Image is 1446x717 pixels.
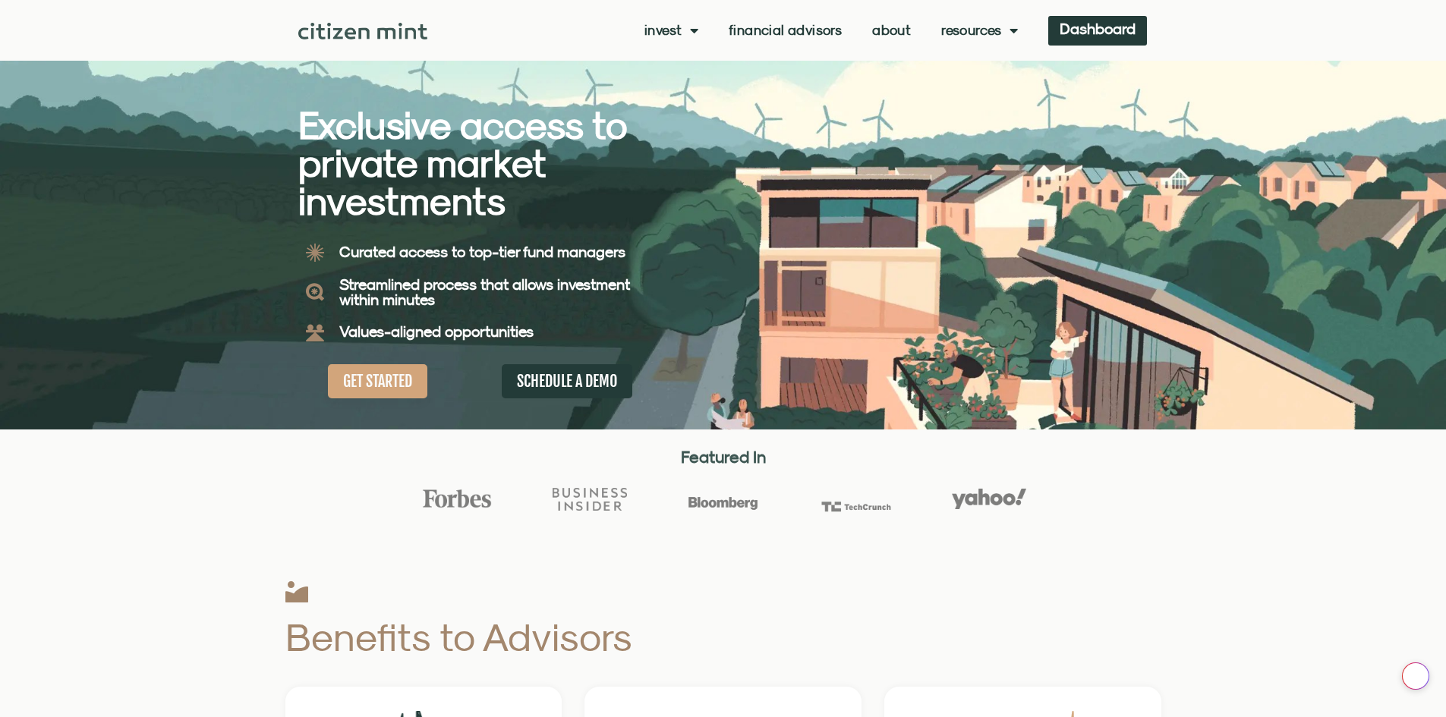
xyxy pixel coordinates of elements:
b: Streamlined process that allows investment within minutes [339,275,630,308]
a: GET STARTED [328,364,427,398]
a: Resources [941,23,1018,38]
img: Citizen Mint [298,23,428,39]
h2: Exclusive access to private market investments [298,106,670,220]
a: Invest [644,23,698,38]
nav: Menu [644,23,1018,38]
h2: Benefits to Advisors [285,618,858,656]
a: Dashboard [1048,16,1147,46]
a: About [872,23,911,38]
b: Curated access to top-tier fund managers [339,243,625,260]
a: SCHEDULE A DEMO [502,364,632,398]
strong: Featured In [681,447,766,467]
a: Financial Advisors [729,23,842,38]
b: Values-aligned opportunities [339,322,534,340]
span: SCHEDULE A DEMO [517,372,617,391]
span: GET STARTED [343,372,412,391]
img: Forbes Logo [420,489,494,508]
